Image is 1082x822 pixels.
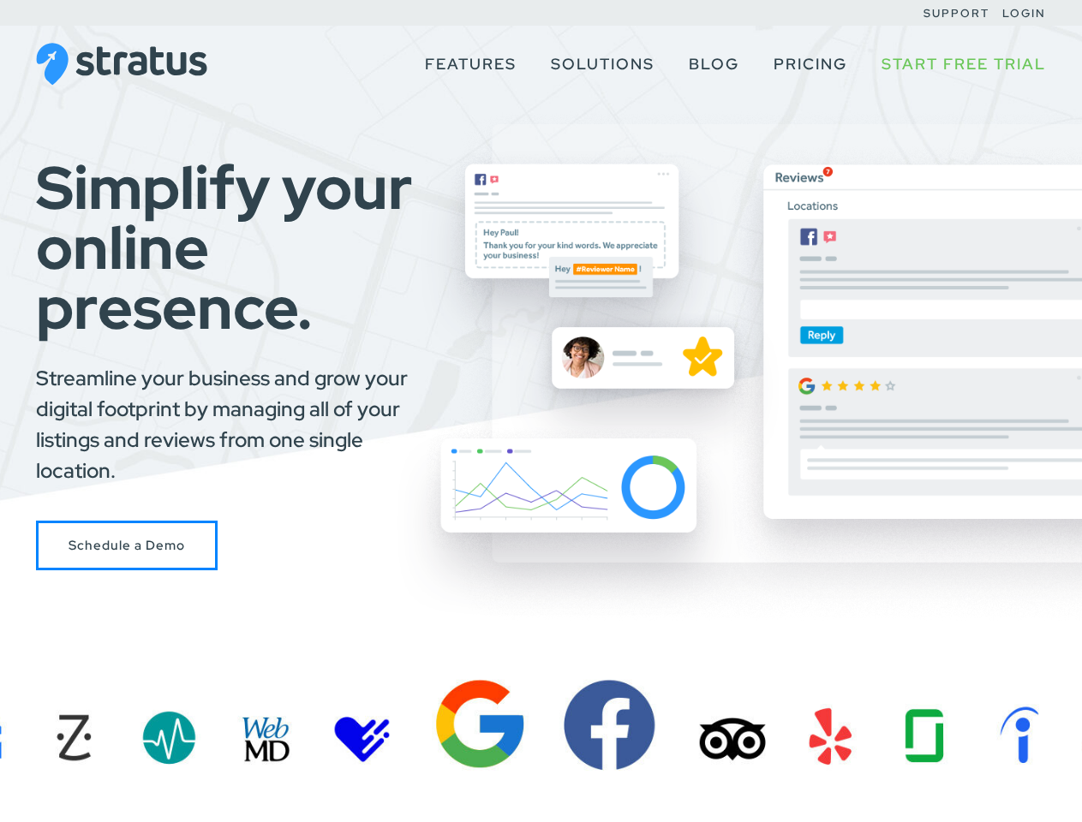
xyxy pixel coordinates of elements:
a: Solutions [551,48,655,80]
img: Stratus [36,43,207,86]
img: Group of floating boxes showing Stratus features [397,111,1082,621]
a: Support [924,6,989,21]
a: Schedule a Stratus Demo with Us [36,521,218,571]
h1: Simplify your online presence. [36,158,440,337]
nav: Primary [408,26,1046,103]
p: Streamline your business and grow your digital footprint by managing all of your listings and rev... [36,363,440,486]
a: Start Free Trial [882,48,1046,80]
a: Login [1002,6,1046,21]
a: Features [425,48,517,80]
a: Blog [689,48,739,80]
a: Pricing [774,48,847,80]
